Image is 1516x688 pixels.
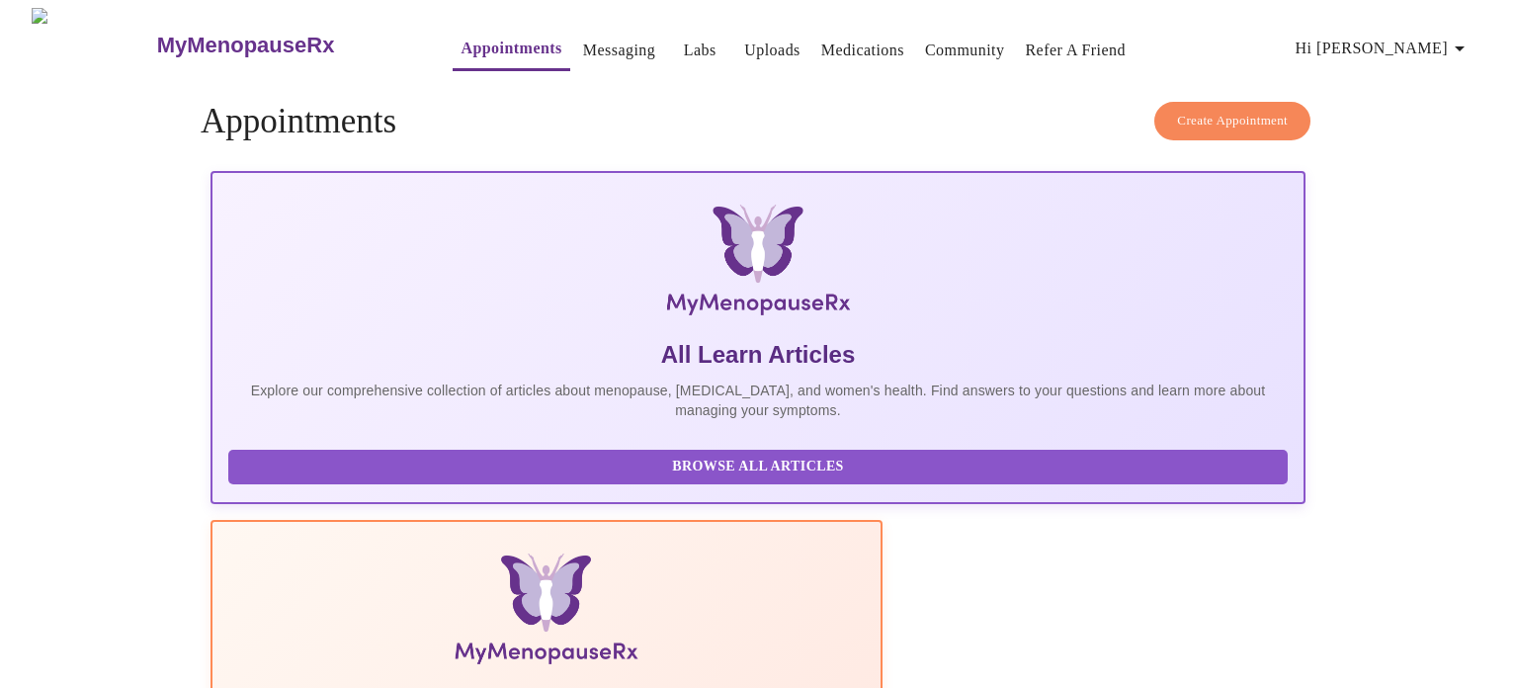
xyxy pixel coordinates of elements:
h3: MyMenopauseRx [157,33,335,58]
h5: All Learn Articles [228,339,1288,371]
a: Browse All Articles [228,457,1293,473]
img: MyMenopauseRx Logo [32,8,154,82]
button: Create Appointment [1154,102,1310,140]
a: Community [925,37,1005,64]
button: Browse All Articles [228,450,1288,484]
a: Appointments [461,35,561,62]
a: Medications [821,37,904,64]
button: Messaging [575,31,663,70]
button: Medications [813,31,912,70]
span: Browse All Articles [248,455,1268,479]
button: Labs [668,31,731,70]
a: Refer a Friend [1025,37,1126,64]
p: Explore our comprehensive collection of articles about menopause, [MEDICAL_DATA], and women's hea... [228,381,1288,420]
a: Messaging [583,37,655,64]
img: Menopause Manual [329,554,763,672]
button: Appointments [453,29,569,71]
button: Hi [PERSON_NAME] [1288,29,1479,68]
button: Refer a Friend [1017,31,1134,70]
span: Create Appointment [1177,110,1288,132]
img: MyMenopauseRx Logo [392,205,1123,323]
button: Uploads [736,31,808,70]
h4: Appointments [201,102,1315,141]
a: MyMenopauseRx [154,11,413,80]
button: Community [917,31,1013,70]
a: Labs [684,37,716,64]
a: Uploads [744,37,800,64]
span: Hi [PERSON_NAME] [1296,35,1472,62]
